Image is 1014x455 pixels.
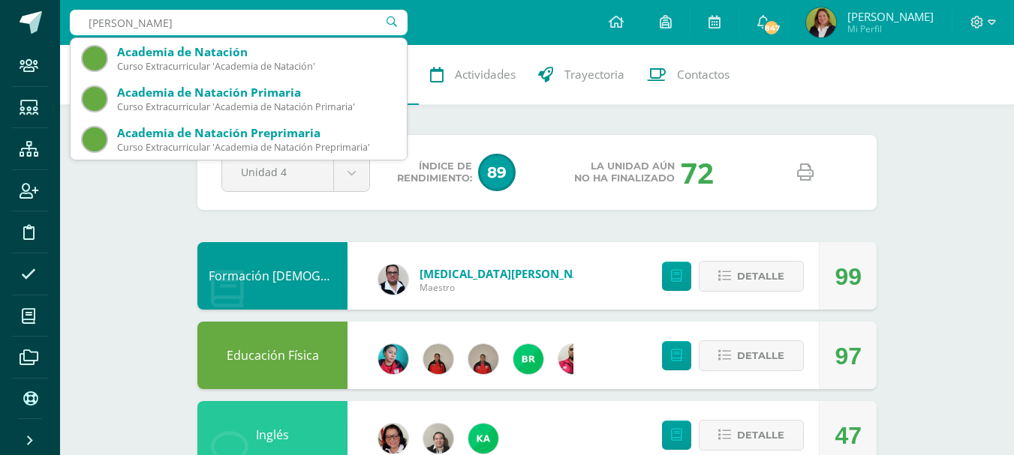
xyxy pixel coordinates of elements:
a: Contactos [636,45,741,105]
div: Curso Extracurricular 'Academia de Natación' [117,60,395,73]
div: Curso Extracurricular 'Academia de Natación Primaria' [117,100,395,113]
span: Actividades [455,67,516,82]
button: Detalle [699,340,804,371]
span: Detalle [737,421,784,449]
div: 99 [835,243,862,310]
div: Formación Cristiana [197,242,348,310]
div: Academia de Natación [117,44,395,60]
a: [MEDICAL_DATA][PERSON_NAME] [420,266,600,281]
button: Detalle [699,261,804,292]
span: Trayectoria [564,67,624,82]
span: Detalle [737,342,784,370]
span: Contactos [677,67,730,82]
img: a64c3460752fcf2c5e8663a69b02fa63.png [468,424,498,454]
img: 4042270918fd6b5921d0ca12ded71c97.png [378,344,408,374]
a: Actividades [419,45,527,105]
span: Mi Perfil [847,22,934,35]
img: 720c24124c15ba549e3e394e132c7bff.png [558,344,588,374]
a: Unidad 4 [222,154,369,191]
div: Educación Física [197,322,348,389]
input: Busca un usuario... [70,10,408,35]
img: 7976fc47626adfddeb45c36bac81a772.png [513,344,543,374]
div: Academia de Natación Primaria [117,85,395,100]
img: 2b9ad40edd54c2f1af5f41f24ea34807.png [378,265,408,295]
a: Trayectoria [527,45,636,105]
img: d4deafe5159184ad8cadd3f58d7b9740.png [423,344,453,374]
button: Detalle [699,420,804,451]
img: 139d064777fbe6bf61491abfdba402ef.png [468,344,498,374]
span: 89 [478,154,516,191]
span: [PERSON_NAME] [847,9,934,24]
div: Academia de Natación Preprimaria [117,125,395,141]
img: a164061a65f1df25e60207af94843a26.png [806,7,836,37]
span: La unidad aún no ha finalizado [574,160,675,184]
span: 847 [763,19,780,36]
span: Maestro [420,281,600,294]
img: 525b25e562e1b2fd5211d281b33393db.png [423,424,453,454]
div: 97 [835,322,862,390]
img: 2ca4f91e2a017358137dd701126cf722.png [378,424,408,454]
span: Índice de Rendimiento: [397,160,472,184]
span: Detalle [737,262,784,290]
div: 72 [681,153,714,192]
span: Unidad 4 [241,154,314,190]
div: Curso Extracurricular 'Academia de Natación Preprimaria' [117,141,395,154]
